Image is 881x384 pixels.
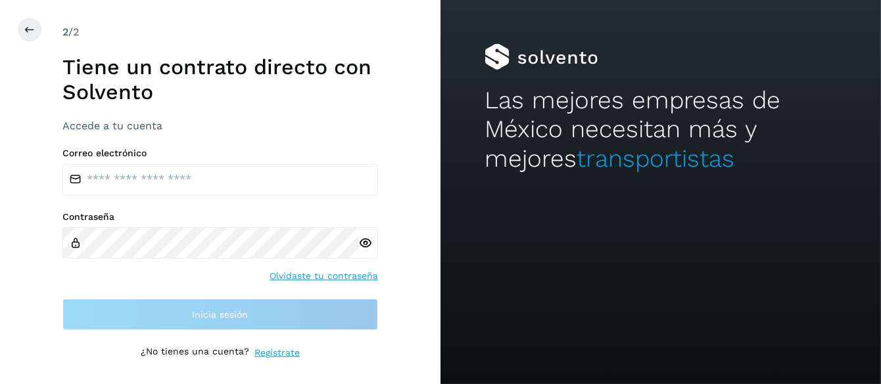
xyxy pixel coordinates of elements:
[254,346,300,360] a: Regístrate
[62,54,378,105] h1: Tiene un contrato directo con Solvento
[193,310,249,319] span: Inicia sesión
[62,148,378,159] label: Correo electrónico
[141,346,249,360] p: ¿No tienes una cuenta?
[62,299,378,330] button: Inicia sesión
[62,211,378,223] label: Contraseña
[270,269,378,283] a: Olvidaste tu contraseña
[485,86,837,173] h2: Las mejores empresas de México necesitan más y mejores
[62,119,378,132] h3: Accede a tu cuenta
[577,144,734,173] span: transportistas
